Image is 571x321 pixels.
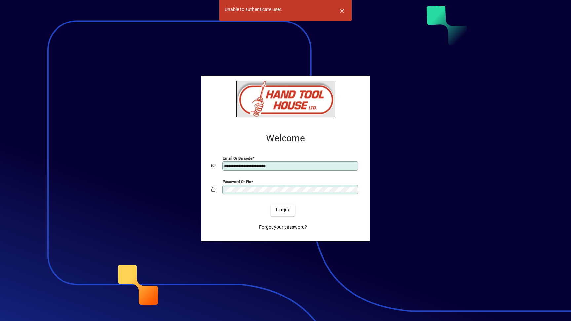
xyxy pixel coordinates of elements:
[334,3,350,19] button: Dismiss
[259,224,307,231] span: Forgot your password?
[211,133,360,144] h2: Welcome
[276,206,289,213] span: Login
[223,179,251,184] mat-label: Password or Pin
[225,6,282,13] div: Unable to authenticate user.
[223,156,252,160] mat-label: Email or Barcode
[256,221,310,233] a: Forgot your password?
[271,204,295,216] button: Login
